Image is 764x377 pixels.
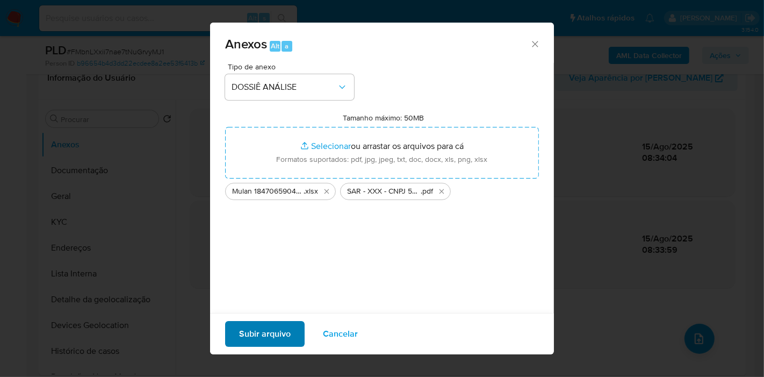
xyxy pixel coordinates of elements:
[228,63,357,70] span: Tipo de anexo
[323,322,358,346] span: Cancelar
[225,321,305,347] button: Subir arquivo
[232,186,304,197] span: Mulan 1847065904_2025_08_15_07_46_01
[343,113,424,123] label: Tamanho máximo: 50MB
[225,179,539,200] ul: Arquivos selecionados
[320,185,333,198] button: Excluir Mulan 1847065904_2025_08_15_07_46_01.xlsx
[225,34,267,53] span: Anexos
[225,74,354,100] button: DOSSIÊ ANÁLISE
[271,41,279,51] span: Alt
[421,186,433,197] span: .pdf
[239,322,291,346] span: Subir arquivo
[435,185,448,198] button: Excluir SAR - XXX - CNPJ 55255709000120 - BASIC PARTS LTDA.pdf
[347,186,421,197] span: SAR - XXX - CNPJ 55255709000120 - BASIC PARTS LTDA
[285,41,289,51] span: a
[530,39,539,48] button: Fechar
[232,82,337,93] span: DOSSIÊ ANÁLISE
[304,186,318,197] span: .xlsx
[309,321,372,347] button: Cancelar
